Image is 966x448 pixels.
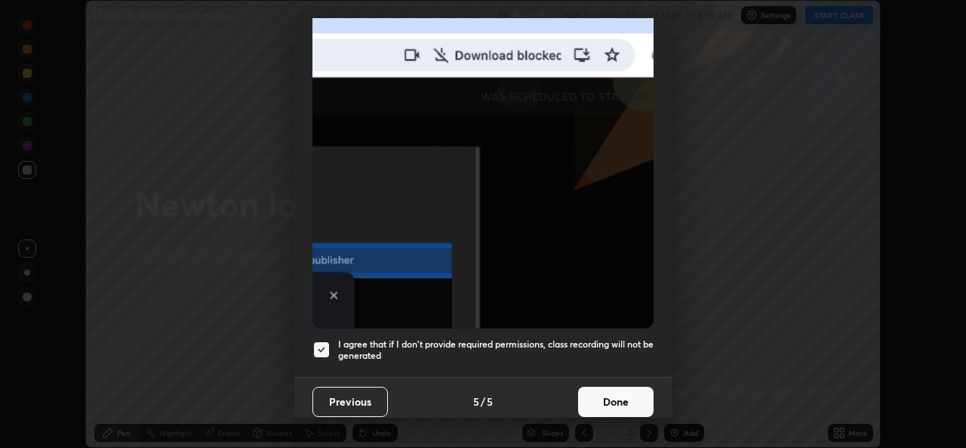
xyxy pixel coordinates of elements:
h5: I agree that if I don't provide required permissions, class recording will not be generated [338,338,654,362]
button: Done [578,387,654,417]
button: Previous [312,387,388,417]
h4: 5 [487,394,493,409]
h4: 5 [473,394,479,409]
h4: / [481,394,485,409]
